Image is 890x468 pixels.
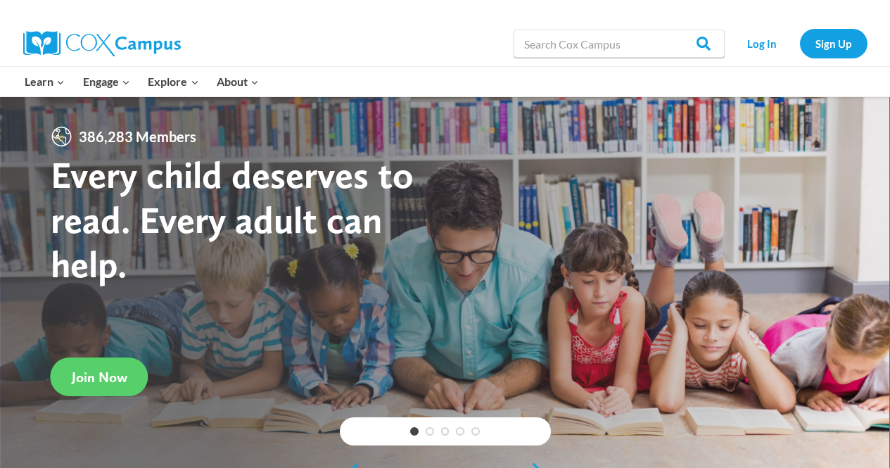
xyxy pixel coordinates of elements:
a: 3 [441,427,450,436]
input: Search Cox Campus [514,30,725,58]
img: Cox Campus [23,31,181,56]
a: 1 [410,427,419,436]
a: Log In [732,29,793,58]
a: 2 [426,427,434,436]
a: 4 [456,427,464,436]
span: 386,283 Members [73,125,202,148]
span: Explore [148,72,198,91]
a: Sign Up [800,29,867,58]
span: Join Now [72,369,127,386]
nav: Primary Navigation [16,67,268,96]
a: Join Now [51,358,148,396]
span: Engage [83,72,130,91]
strong: Every child deserves to read. Every adult can help. [51,152,414,286]
nav: Secondary Navigation [732,29,867,58]
a: 5 [471,427,480,436]
span: Learn [25,72,65,91]
span: About [217,72,259,91]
